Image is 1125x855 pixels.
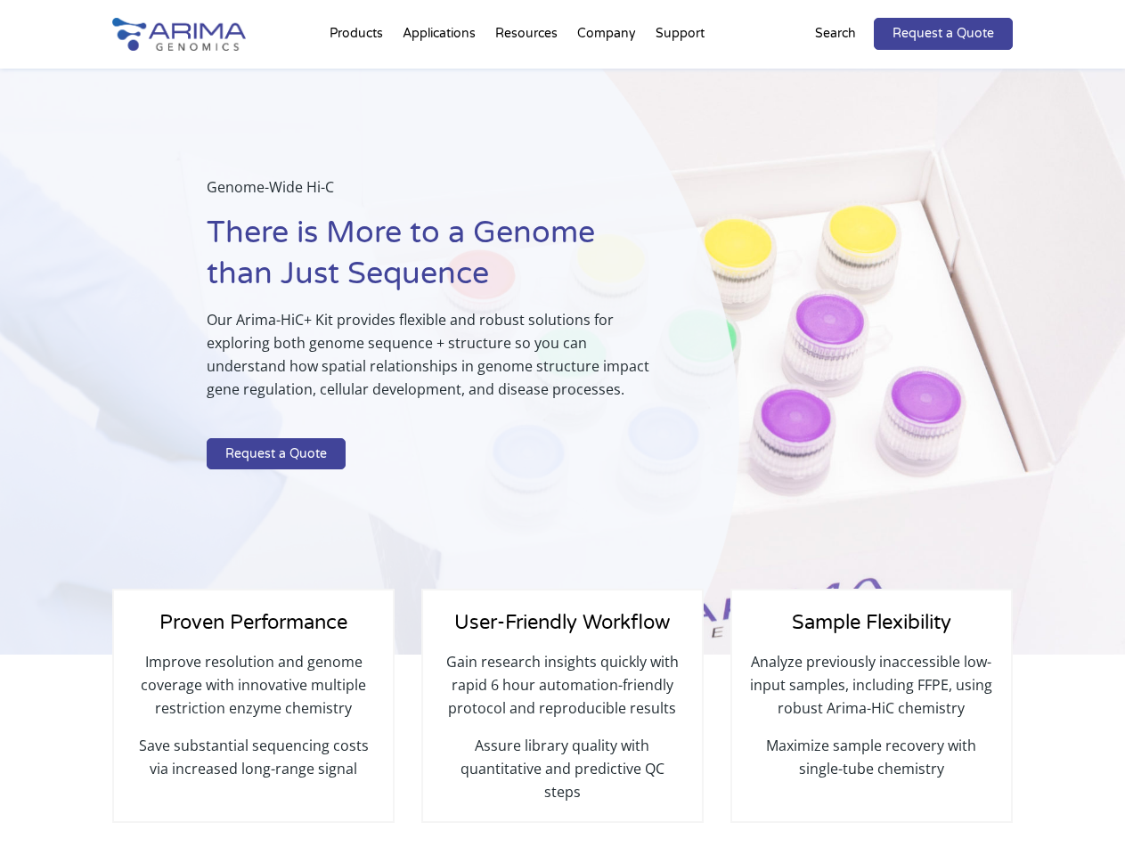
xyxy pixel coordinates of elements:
[20,363,86,379] span: Library Prep
[132,650,375,734] p: Improve resolution and genome coverage with innovative multiple restriction enzyme chemistry
[379,294,439,310] span: Epigenetics
[379,363,411,379] span: Other
[20,387,180,403] span: Arima Bioinformatics Platform
[4,295,16,306] input: High Coverage Hi-C
[379,271,467,287] span: Gene Regulation
[4,341,16,353] input: Single-Cell Methyl-3C
[4,248,16,260] input: Hi-C
[359,147,387,163] span: State
[363,364,375,376] input: Other
[363,318,375,330] input: Human Health
[20,317,89,333] span: Hi-C for FFPE
[750,734,993,780] p: Maximize sample recovery with single-tube chemistry
[207,175,649,213] p: Genome-Wide Hi-C
[359,1,414,17] span: Last name
[363,272,375,283] input: Gene Regulation
[4,411,16,422] input: Other
[20,271,88,287] span: Capture Hi-C
[363,295,375,306] input: Epigenetics
[441,734,684,803] p: Assure library quality with quantitative and predictive QC steps
[454,611,670,634] span: User-Friendly Workflow
[359,220,515,236] span: What is your area of interest?
[379,317,458,333] span: Human Health
[874,18,1013,50] a: Request a Quote
[792,611,951,634] span: Sample Flexibility
[379,340,527,356] span: Structural Variant Discovery
[4,364,16,376] input: Library Prep
[4,272,16,283] input: Capture Hi-C
[441,650,684,734] p: Gain research insights quickly with rapid 6 hour automation-friendly protocol and reproducible re...
[159,611,347,634] span: Proven Performance
[379,248,478,264] span: Genome Assembly
[207,308,649,415] p: Our Arima-HiC+ Kit provides flexible and robust solutions for exploring both genome sequence + st...
[132,734,375,780] p: Save substantial sequencing costs via increased long-range signal
[363,341,375,353] input: Structural Variant Discovery
[112,18,246,51] img: Arima-Genomics-logo
[20,410,52,426] span: Other
[207,213,649,308] h1: There is More to a Genome than Just Sequence
[4,387,16,399] input: Arima Bioinformatics Platform
[20,294,123,310] span: High Coverage Hi-C
[815,22,856,45] p: Search
[20,248,43,264] span: Hi-C
[20,340,131,356] span: Single-Cell Methyl-3C
[4,318,16,330] input: Hi-C for FFPE
[207,438,346,470] a: Request a Quote
[750,650,993,734] p: Analyze previously inaccessible low-input samples, including FFPE, using robust Arima-HiC chemistry
[363,248,375,260] input: Genome Assembly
